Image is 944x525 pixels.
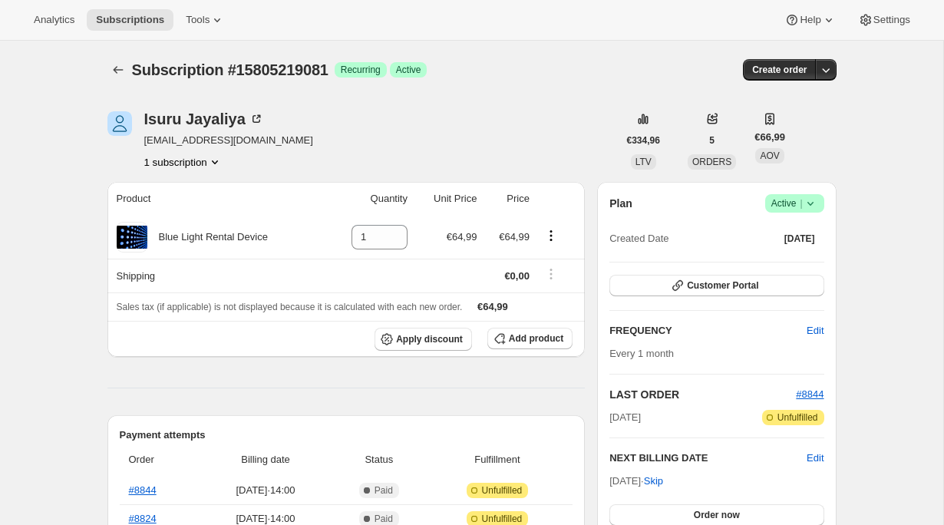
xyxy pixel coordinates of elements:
span: [DATE] [609,410,641,425]
span: Paid [375,513,393,525]
button: Customer Portal [609,275,824,296]
span: Create order [752,64,807,76]
span: Fulfillment [431,452,564,467]
span: [DATE] · 14:00 [204,483,327,498]
span: Edit [807,323,824,338]
span: LTV [635,157,652,167]
a: #8844 [796,388,824,400]
button: Apply discount [375,328,472,351]
span: Help [800,14,820,26]
span: €64,99 [447,231,477,243]
span: Skip [644,474,663,489]
div: Blue Light Rental Device [147,229,268,245]
span: Isuru Jayaliya [107,111,132,136]
button: Edit [807,451,824,466]
span: Analytics [34,14,74,26]
th: Quantity [326,182,412,216]
button: Tools [177,9,234,31]
span: Customer Portal [687,279,758,292]
span: Created Date [609,231,668,246]
th: Price [481,182,534,216]
span: Order now [694,509,740,521]
span: Subscription #15805219081 [132,61,328,78]
h2: Plan [609,196,632,211]
span: 5 [709,134,715,147]
span: Subscriptions [96,14,164,26]
a: #8824 [129,513,157,524]
span: Active [771,196,818,211]
button: #8844 [796,387,824,402]
span: AOV [760,150,779,161]
button: Product actions [539,227,563,244]
span: €64,99 [477,301,508,312]
span: Unfulfilled [777,411,818,424]
span: Unfulfilled [482,484,523,497]
button: Edit [797,319,833,343]
button: Analytics [25,9,84,31]
button: 5 [700,130,724,151]
h2: LAST ORDER [609,387,796,402]
span: Every 1 month [609,348,674,359]
span: €66,99 [754,130,785,145]
a: #8844 [129,484,157,496]
span: €334,96 [627,134,660,147]
span: €64,99 [499,231,530,243]
span: [DATE] · [609,475,663,487]
div: Isuru Jayaliya [144,111,264,127]
h2: Payment attempts [120,428,573,443]
button: Add product [487,328,573,349]
span: Add product [509,332,563,345]
button: Product actions [144,154,223,170]
button: €334,96 [618,130,669,151]
button: [DATE] [775,228,824,249]
h2: NEXT BILLING DATE [609,451,807,466]
button: Skip [635,469,672,494]
span: Settings [873,14,910,26]
span: Tools [186,14,210,26]
span: | [800,197,802,210]
span: Recurring [341,64,381,76]
span: [DATE] [784,233,815,245]
th: Unit Price [412,182,481,216]
span: Status [336,452,422,467]
button: Help [775,9,845,31]
button: Subscriptions [107,59,129,81]
th: Order [120,443,200,477]
h2: FREQUENCY [609,323,807,338]
button: Subscriptions [87,9,173,31]
span: €0,00 [504,270,530,282]
span: Apply discount [396,333,463,345]
th: Shipping [107,259,326,292]
button: Shipping actions [539,266,563,282]
button: Settings [849,9,919,31]
span: ORDERS [692,157,731,167]
span: Billing date [204,452,327,467]
span: [EMAIL_ADDRESS][DOMAIN_NAME] [144,133,313,148]
span: Unfulfilled [482,513,523,525]
span: Paid [375,484,393,497]
span: Sales tax (if applicable) is not displayed because it is calculated with each new order. [117,302,463,312]
button: Create order [743,59,816,81]
span: Active [396,64,421,76]
th: Product [107,182,326,216]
